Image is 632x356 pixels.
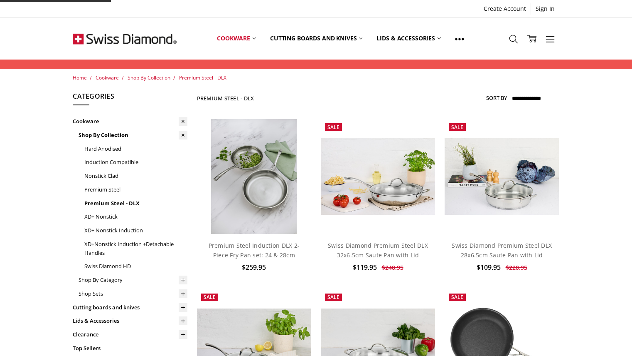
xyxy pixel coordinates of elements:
[73,91,187,105] h5: Categories
[263,20,370,57] a: Cutting boards and knives
[452,241,552,259] a: Swiss Diamond Premium Steel DLX 28x6.5cm Saute Pan with Lid
[79,128,187,142] a: Shop By Collection
[79,287,187,301] a: Shop Sets
[328,241,428,259] a: Swiss Diamond Premium Steel DLX 32x6.5cm Saute Pan with Lid
[448,20,471,57] a: Show All
[209,241,300,259] a: Premium Steel Induction DLX 2-Piece Fry Pan set: 24 & 28cm
[84,197,187,210] a: Premium Steel - DLX
[445,138,559,215] img: Swiss Diamond Premium Steel DLX 28x6.5cm Saute Pan with Lid
[204,294,216,301] span: Sale
[451,124,463,131] span: Sale
[451,294,463,301] span: Sale
[84,169,187,183] a: Nonstick Clad
[84,259,187,273] a: Swiss Diamond HD
[73,301,187,314] a: Cutting boards and knives
[84,155,187,169] a: Induction Compatible
[79,273,187,287] a: Shop By Category
[321,119,435,234] a: Swiss Diamond Premium Steel DLX 32x6.5cm Saute Pan with Lid
[486,91,507,105] label: Sort By
[128,74,170,81] a: Shop By Collection
[382,264,403,271] span: $240.95
[321,138,435,215] img: Swiss Diamond Premium Steel DLX 32x6.5cm Saute Pan with Lid
[84,224,187,237] a: XD+ Nonstick Induction
[242,263,266,272] span: $259.95
[197,119,312,234] a: Premium steel DLX 2pc fry pan set (28 and 24cm) life style shot
[477,263,501,272] span: $109.95
[84,142,187,156] a: Hard Anodised
[84,210,187,224] a: XD+ Nonstick
[210,20,263,57] a: Cookware
[73,314,187,328] a: Lids & Accessories
[211,119,297,234] img: Premium steel DLX 2pc fry pan set (28 and 24cm) life style shot
[84,183,187,197] a: Premium Steel
[179,74,226,81] a: Premium Steel - DLX
[73,328,187,341] a: Clearance
[73,18,177,60] img: Free Shipping On Every Order
[479,3,531,15] a: Create Account
[353,263,377,272] span: $119.95
[73,74,87,81] a: Home
[531,3,559,15] a: Sign In
[96,74,119,81] a: Cookware
[445,119,559,234] a: Swiss Diamond Premium Steel DLX 28x6.5cm Saute Pan with Lid
[327,124,339,131] span: Sale
[506,264,527,271] span: $220.95
[327,294,339,301] span: Sale
[73,115,187,128] a: Cookware
[197,95,254,102] h1: Premium Steel - DLX
[369,20,448,57] a: Lids & Accessories
[84,237,187,260] a: XD+Nonstick Induction +Detachable Handles
[73,341,187,355] a: Top Sellers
